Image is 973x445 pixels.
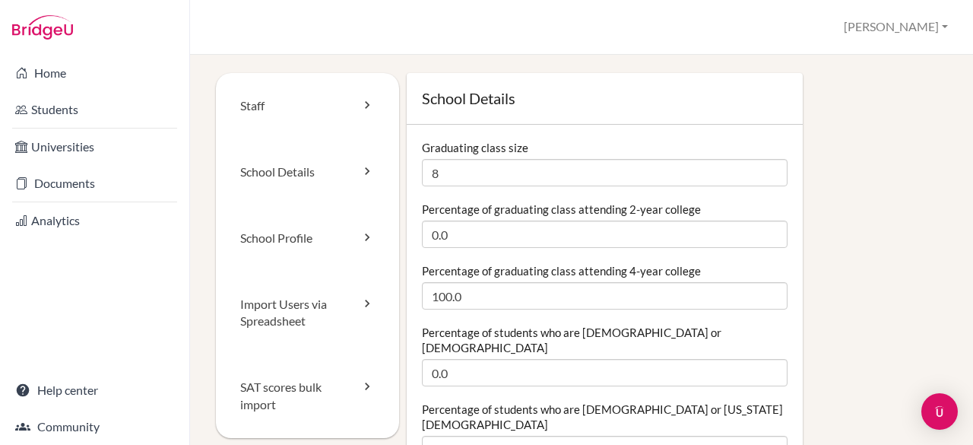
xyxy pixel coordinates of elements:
[216,205,399,272] a: School Profile
[422,202,701,217] label: Percentage of graduating class attending 2-year college
[216,139,399,205] a: School Details
[3,94,186,125] a: Students
[3,375,186,405] a: Help center
[216,73,399,139] a: Staff
[3,58,186,88] a: Home
[837,13,955,41] button: [PERSON_NAME]
[3,412,186,442] a: Community
[216,354,399,438] a: SAT scores bulk import
[12,15,73,40] img: Bridge-U
[921,393,958,430] div: Open Intercom Messenger
[3,132,186,162] a: Universities
[3,205,186,236] a: Analytics
[3,168,186,199] a: Documents
[422,140,528,155] label: Graduating class size
[216,272,399,355] a: Import Users via Spreadsheet
[422,88,788,109] h1: School Details
[422,402,788,432] label: Percentage of students who are [DEMOGRAPHIC_DATA] or [US_STATE][DEMOGRAPHIC_DATA]
[422,263,701,278] label: Percentage of graduating class attending 4-year college
[422,325,788,355] label: Percentage of students who are [DEMOGRAPHIC_DATA] or [DEMOGRAPHIC_DATA]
